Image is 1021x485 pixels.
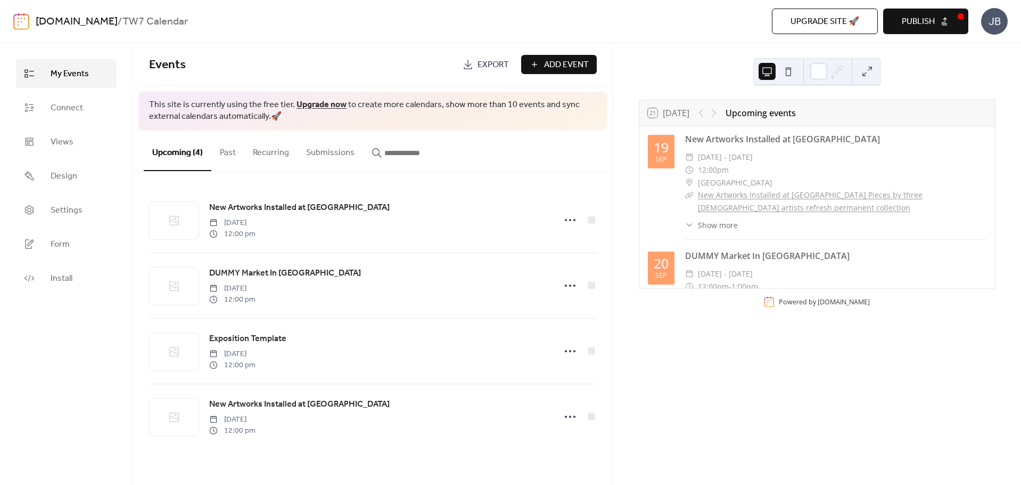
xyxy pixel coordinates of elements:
[149,53,186,77] span: Events
[209,425,256,436] span: 12:00 pm
[51,204,83,217] span: Settings
[209,267,361,280] span: DUMMY Market In [GEOGRAPHIC_DATA]
[698,176,772,189] span: [GEOGRAPHIC_DATA]
[655,156,667,163] div: Sep
[698,190,923,213] a: New Artworks Installed at [GEOGRAPHIC_DATA] Pieces by three [DEMOGRAPHIC_DATA] artists refresh pe...
[16,230,117,258] a: Form
[209,349,256,360] span: [DATE]
[16,264,117,293] a: Install
[209,283,256,294] span: [DATE]
[16,59,117,88] a: My Events
[16,161,117,190] a: Design
[209,398,390,411] a: New Artworks Installed at [GEOGRAPHIC_DATA]
[779,297,870,306] div: Powered by
[209,217,256,229] span: [DATE]
[13,13,29,30] img: logo
[477,59,509,71] span: Export
[698,268,753,280] span: [DATE] - [DATE]
[654,141,669,154] div: 19
[209,229,256,240] span: 12:00 pm
[883,9,968,34] button: Publish
[772,9,878,34] button: Upgrade site 🚀
[654,257,669,270] div: 20
[149,99,597,123] span: This site is currently using the free tier. to create more calendars, show more than 10 events an...
[244,131,298,170] button: Recurring
[698,220,738,231] span: Show more
[209,414,256,425] span: [DATE]
[51,272,72,285] span: Install
[698,280,729,293] span: 12:00pm
[818,297,870,306] a: [DOMAIN_NAME]
[685,268,694,280] div: ​
[118,12,122,32] b: /
[16,93,117,122] a: Connect
[36,12,118,32] a: [DOMAIN_NAME]
[209,201,390,214] span: New Artworks Installed at [GEOGRAPHIC_DATA]
[209,333,286,345] span: Exposition Template
[51,102,83,115] span: Connect
[209,398,390,411] span: New Artworks Installed at [GEOGRAPHIC_DATA]
[685,220,694,231] div: ​
[209,266,361,280] a: DUMMY Market In [GEOGRAPHIC_DATA]
[902,15,935,28] span: Publish
[685,189,694,201] div: ​
[16,196,117,224] a: Settings
[791,15,859,28] span: Upgrade site 🚀
[122,12,188,32] b: TW7 Calendar
[51,238,70,251] span: Form
[685,249,986,262] div: DUMMY Market In [GEOGRAPHIC_DATA]
[726,107,796,119] div: Upcoming events
[544,59,589,71] span: Add Event
[209,360,256,371] span: 12:00 pm
[685,164,694,176] div: ​
[297,96,347,113] a: Upgrade now
[51,68,89,80] span: My Events
[981,8,1008,35] div: JB
[144,131,211,171] button: Upcoming (4)
[731,280,758,293] span: 1:00pm
[455,55,517,74] a: Export
[685,220,738,231] button: ​Show more
[16,127,117,156] a: Views
[209,294,256,305] span: 12:00 pm
[51,170,77,183] span: Design
[698,164,729,176] span: 12:00pm
[209,332,286,346] a: Exposition Template
[685,151,694,164] div: ​
[698,151,753,164] span: [DATE] - [DATE]
[298,131,363,170] button: Submissions
[685,133,880,145] a: New Artworks Installed at [GEOGRAPHIC_DATA]
[211,131,244,170] button: Past
[521,55,597,74] button: Add Event
[685,176,694,189] div: ​
[655,272,667,279] div: Sep
[209,201,390,215] a: New Artworks Installed at [GEOGRAPHIC_DATA]
[729,280,731,293] span: -
[51,136,73,149] span: Views
[685,280,694,293] div: ​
